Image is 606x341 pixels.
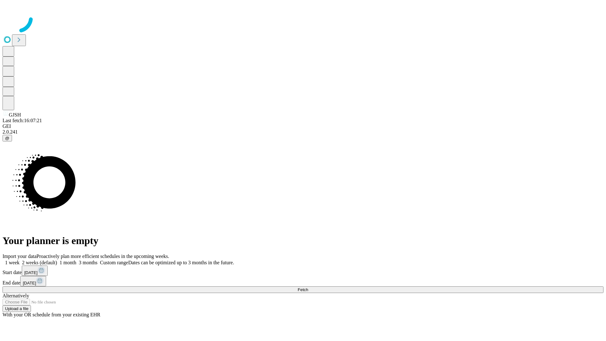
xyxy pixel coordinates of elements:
[22,266,48,276] button: [DATE]
[3,118,42,123] span: Last fetch: 16:07:21
[3,254,37,259] span: Import your data
[5,136,9,141] span: @
[3,276,603,286] div: End date
[3,293,29,298] span: Alternatively
[24,270,38,275] span: [DATE]
[128,260,234,265] span: Dates can be optimized up to 3 months in the future.
[3,266,603,276] div: Start date
[79,260,98,265] span: 3 months
[22,260,57,265] span: 2 weeks (default)
[3,312,100,317] span: With your OR schedule from your existing EHR
[9,112,21,117] span: GJSH
[20,276,46,286] button: [DATE]
[3,286,603,293] button: Fetch
[3,135,12,141] button: @
[3,129,603,135] div: 2.0.241
[298,287,308,292] span: Fetch
[5,260,20,265] span: 1 week
[60,260,76,265] span: 1 month
[3,235,603,247] h1: Your planner is empty
[100,260,128,265] span: Custom range
[3,305,31,312] button: Upload a file
[23,281,36,285] span: [DATE]
[37,254,169,259] span: Proactively plan more efficient schedules in the upcoming weeks.
[3,123,603,129] div: GEI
